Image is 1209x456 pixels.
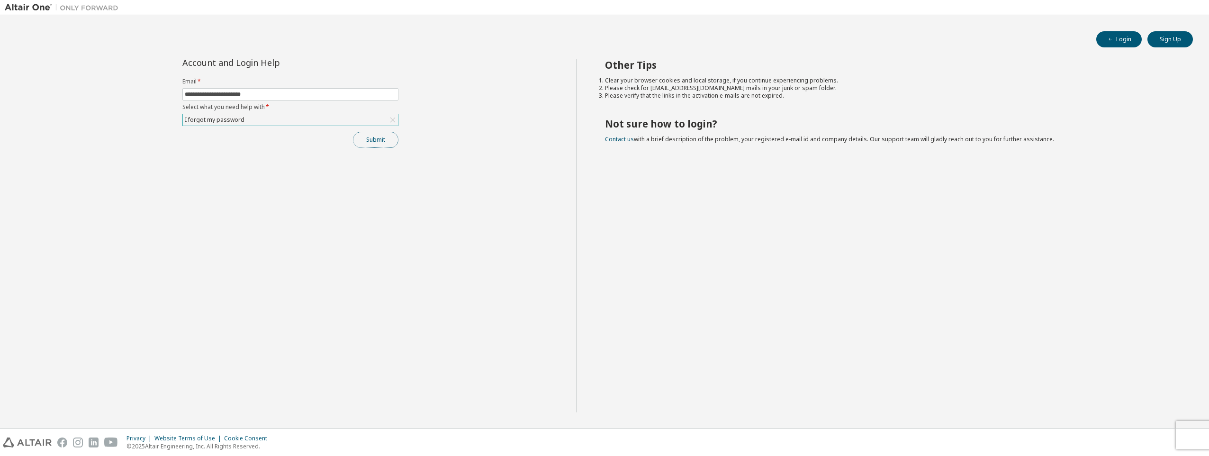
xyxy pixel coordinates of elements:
a: Contact us [605,135,634,143]
img: facebook.svg [57,438,67,447]
div: Cookie Consent [224,435,273,442]
img: instagram.svg [73,438,83,447]
div: I forgot my password [183,115,246,125]
label: Email [182,78,398,85]
li: Please check for [EMAIL_ADDRESS][DOMAIN_NAME] mails in your junk or spam folder. [605,84,1176,92]
li: Please verify that the links in the activation e-mails are not expired. [605,92,1176,100]
label: Select what you need help with [182,103,398,111]
h2: Other Tips [605,59,1176,71]
p: © 2025 Altair Engineering, Inc. All Rights Reserved. [126,442,273,450]
div: Website Terms of Use [154,435,224,442]
span: with a brief description of the problem, your registered e-mail id and company details. Our suppo... [605,135,1054,143]
button: Submit [353,132,398,148]
li: Clear your browser cookies and local storage, if you continue experiencing problems. [605,77,1176,84]
div: I forgot my password [183,114,398,126]
img: linkedin.svg [89,438,99,447]
div: Privacy [126,435,154,442]
img: altair_logo.svg [3,438,52,447]
div: Account and Login Help [182,59,355,66]
button: Login [1096,31,1142,47]
h2: Not sure how to login? [605,118,1176,130]
img: Altair One [5,3,123,12]
img: youtube.svg [104,438,118,447]
button: Sign Up [1147,31,1193,47]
